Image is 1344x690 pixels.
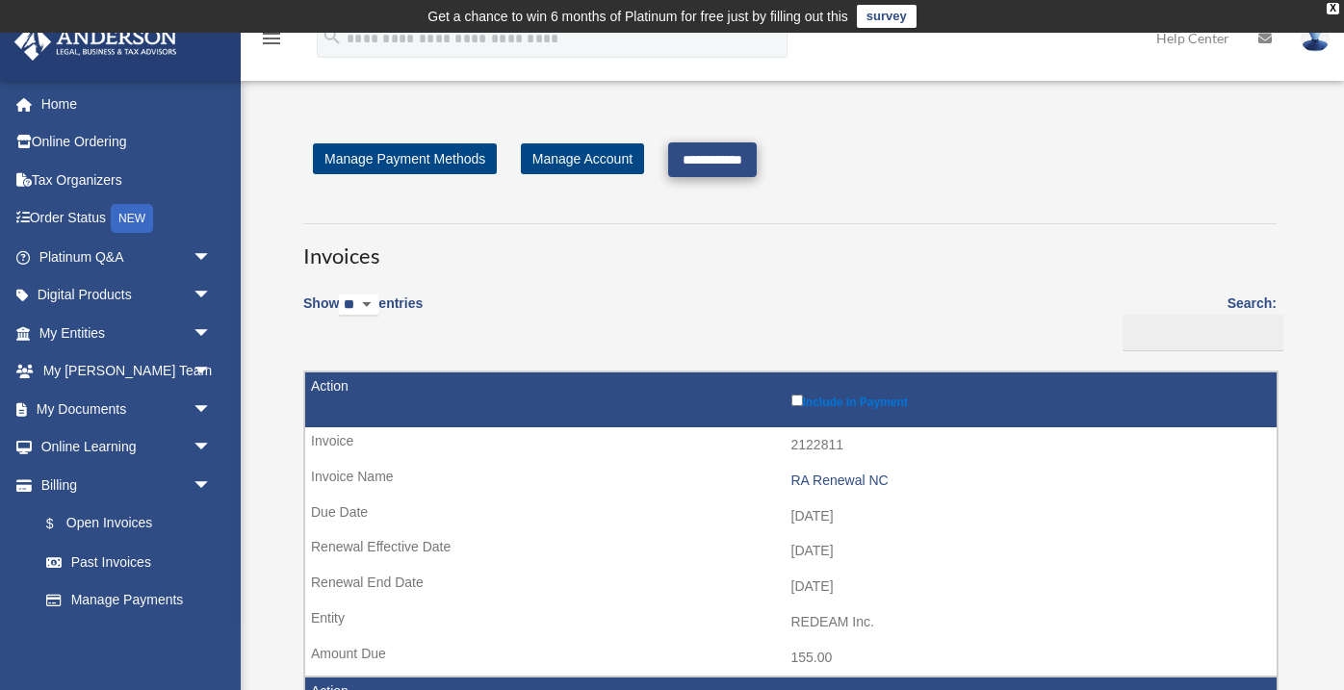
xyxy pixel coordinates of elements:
td: [DATE] [305,533,1277,570]
img: Anderson Advisors Platinum Portal [9,23,183,61]
label: Include in Payment [791,391,1268,409]
td: REDEAM Inc. [305,604,1277,641]
td: 2122811 [305,427,1277,464]
a: $Open Invoices [27,504,221,544]
label: Show entries [303,292,423,336]
label: Search: [1116,292,1277,351]
i: search [322,26,343,47]
div: NEW [111,204,153,233]
a: Order StatusNEW [13,199,241,239]
a: Billingarrow_drop_down [13,466,231,504]
a: My Documentsarrow_drop_down [13,390,241,428]
span: arrow_drop_down [193,238,231,277]
a: Home [13,85,241,123]
select: Showentries [339,294,378,317]
a: Platinum Q&Aarrow_drop_down [13,238,241,276]
span: arrow_drop_down [193,428,231,468]
div: Get a chance to win 6 months of Platinum for free just by filling out this [427,5,848,28]
a: My [PERSON_NAME] Teamarrow_drop_down [13,352,241,391]
a: Online Ordering [13,123,241,162]
div: close [1327,3,1339,14]
a: menu [260,34,283,50]
img: User Pic [1301,24,1330,52]
td: [DATE] [305,498,1277,535]
a: Online Learningarrow_drop_down [13,428,241,467]
input: Search: [1123,315,1283,351]
h3: Invoices [303,223,1277,271]
span: arrow_drop_down [193,314,231,353]
a: Manage Payment Methods [313,143,497,174]
span: arrow_drop_down [193,390,231,429]
span: arrow_drop_down [193,276,231,316]
a: Manage Payments [27,581,231,620]
a: Past Invoices [27,543,231,581]
a: My Entitiesarrow_drop_down [13,314,241,352]
i: menu [260,27,283,50]
a: Tax Organizers [13,161,241,199]
a: Events Calendar [13,619,241,657]
a: Digital Productsarrow_drop_down [13,276,241,315]
td: [DATE] [305,569,1277,605]
span: arrow_drop_down [193,466,231,505]
span: $ [57,512,66,536]
input: Include in Payment [791,395,803,406]
div: RA Renewal NC [791,473,1268,489]
a: Manage Account [521,143,644,174]
span: arrow_drop_down [193,352,231,392]
td: 155.00 [305,640,1277,677]
a: survey [857,5,917,28]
